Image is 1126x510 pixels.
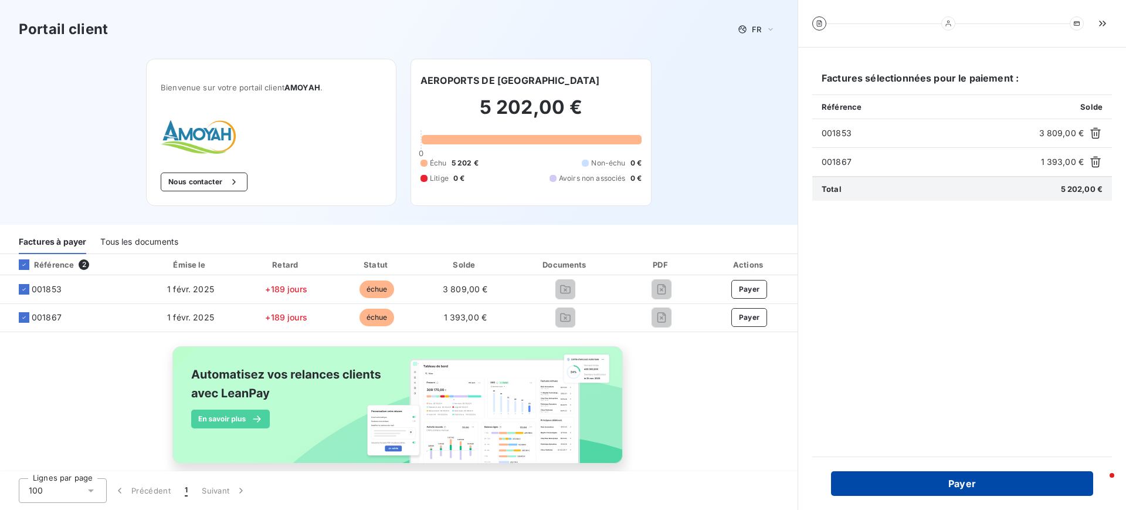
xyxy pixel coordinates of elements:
button: Précédent [107,478,178,503]
button: Nous contacter [161,173,247,191]
span: 0 € [453,173,464,184]
div: PDF [625,259,698,271]
span: échue [359,281,395,298]
span: +189 jours [265,312,307,322]
span: Référence [822,102,862,112]
span: Total [822,184,842,194]
span: +189 jours [265,284,307,294]
span: 1 févr. 2025 [167,284,214,294]
span: 001853 [822,127,1035,139]
div: Tous les documents [100,229,178,254]
span: 5 202 € [452,158,479,168]
div: Référence [9,259,74,270]
span: 0 [419,148,423,158]
div: Émise le [143,259,238,271]
span: 2 [79,259,89,270]
img: Company logo [161,120,236,154]
span: 5 202,00 € [1061,184,1103,194]
h2: 5 202,00 € [420,96,642,131]
div: Factures à payer [19,229,86,254]
span: AMOYAH [284,83,320,92]
span: FR [752,25,761,34]
span: Échu [430,158,447,168]
span: échue [359,309,395,326]
div: Statut [334,259,419,271]
span: 0 € [630,158,642,168]
button: Payer [731,280,768,299]
span: 001867 [822,156,1036,168]
button: Payer [831,471,1093,496]
span: Solde [1080,102,1103,112]
span: Non-échu [591,158,625,168]
span: 1 393,00 € [1041,156,1084,168]
h6: AEROPORTS DE [GEOGRAPHIC_DATA] [420,73,600,87]
span: 3 809,00 € [1039,127,1084,139]
span: 1 393,00 € [444,312,487,322]
span: Bienvenue sur votre portail client . [161,83,382,92]
img: banner [162,339,636,484]
div: Documents [511,259,620,271]
div: Retard [243,259,330,271]
span: 001867 [32,312,62,323]
iframe: Intercom live chat [1086,470,1114,498]
span: 100 [29,485,43,497]
span: 0 € [630,173,642,184]
span: 1 [185,485,188,497]
span: 001853 [32,283,62,295]
button: 1 [178,478,195,503]
h6: Factures sélectionnées pour le paiement : [812,71,1112,94]
div: Solde [424,259,507,271]
span: 3 809,00 € [443,284,488,294]
h3: Portail client [19,19,108,40]
div: Actions [703,259,795,271]
span: 1 févr. 2025 [167,312,214,322]
span: Avoirs non associés [559,173,626,184]
button: Suivant [195,478,254,503]
span: Litige [430,173,449,184]
button: Payer [731,308,768,327]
